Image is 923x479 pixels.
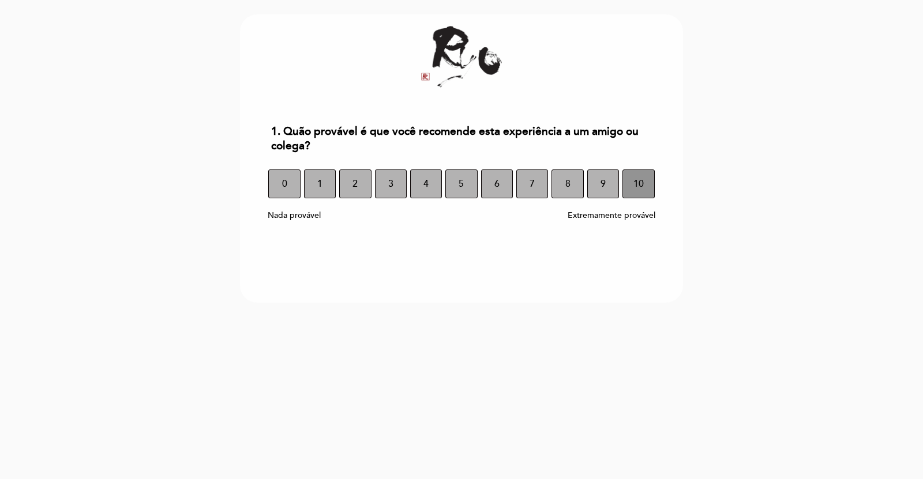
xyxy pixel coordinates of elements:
[352,168,358,200] span: 2
[587,169,619,198] button: 9
[339,169,371,198] button: 2
[388,168,393,200] span: 3
[622,169,654,198] button: 10
[304,169,336,198] button: 1
[601,168,606,200] span: 9
[262,118,661,160] div: 1. Quão provável é que você recomende esta experiência a um amigo ou colega?
[268,210,321,220] span: Nada provável
[481,169,513,198] button: 6
[568,210,655,220] span: Extremamente provável
[530,168,535,200] span: 7
[282,168,287,200] span: 0
[423,168,429,200] span: 4
[551,169,583,198] button: 8
[268,169,300,198] button: 0
[565,168,571,200] span: 8
[459,168,464,200] span: 5
[633,168,644,200] span: 10
[317,168,322,200] span: 1
[410,169,442,198] button: 4
[494,168,500,200] span: 6
[421,26,502,88] img: header_1715978605.png
[445,169,477,198] button: 5
[516,169,548,198] button: 7
[375,169,407,198] button: 3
